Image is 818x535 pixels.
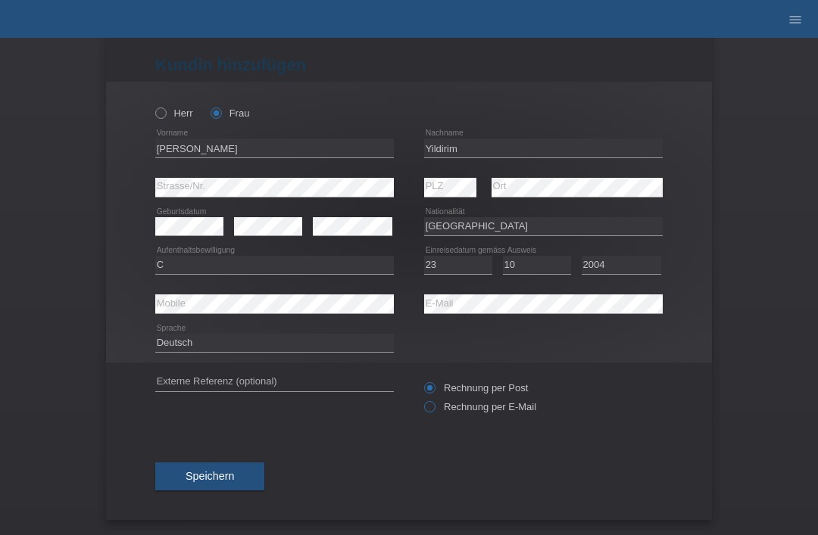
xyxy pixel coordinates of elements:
input: Frau [211,107,220,117]
a: menu [780,14,810,23]
h1: Kundin hinzufügen [155,55,663,74]
span: Speichern [186,470,234,482]
input: Herr [155,107,165,117]
label: Rechnung per E-Mail [424,401,536,412]
input: Rechnung per Post [424,382,434,401]
i: menu [788,12,803,27]
label: Herr [155,107,193,119]
button: Speichern [155,462,264,491]
input: Rechnung per E-Mail [424,401,434,420]
label: Rechnung per Post [424,382,528,393]
label: Frau [211,107,249,119]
